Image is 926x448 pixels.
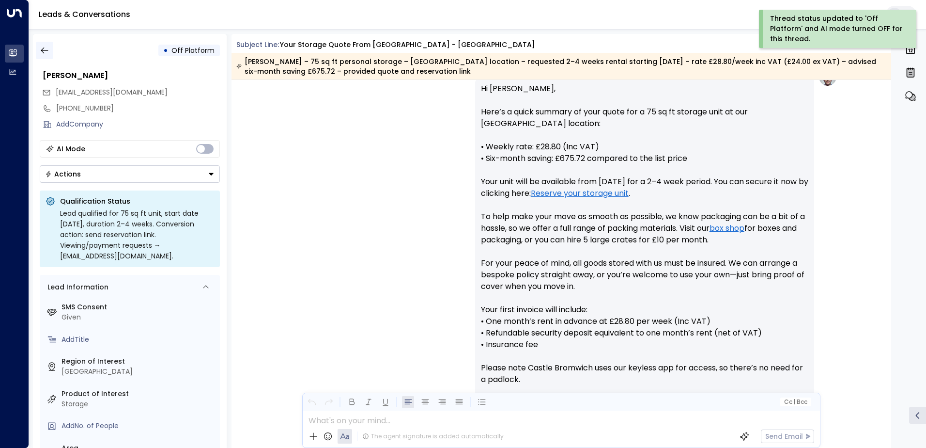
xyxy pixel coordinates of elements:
label: Product of Interest [62,389,216,399]
div: • [163,42,168,59]
span: Subject Line: [236,40,279,49]
label: Region of Interest [62,356,216,367]
span: | [793,399,795,405]
div: AI Mode [57,144,85,154]
button: Redo [323,396,335,408]
div: Your storage quote from [GEOGRAPHIC_DATA] - [GEOGRAPHIC_DATA] [280,40,535,50]
button: Cc|Bcc [780,398,811,407]
div: The agent signature is added automatically [362,432,504,441]
div: AddCompany [56,119,220,129]
div: [PHONE_NUMBER] [56,103,220,113]
p: Hi [PERSON_NAME], Here’s a quick summary of your quote for a 75 sq ft storage unit at our [GEOGRA... [481,83,808,432]
div: [PERSON_NAME] – 75 sq ft personal storage – [GEOGRAPHIC_DATA] location – requested 2–4 weeks rent... [236,57,886,76]
div: AddNo. of People [62,421,216,431]
button: Actions [40,165,220,183]
a: Reserve your storage unit [531,188,629,199]
a: box shop [710,223,744,234]
div: [PERSON_NAME] [43,70,220,81]
div: Button group with a nested menu [40,165,220,183]
span: [EMAIL_ADDRESS][DOMAIN_NAME] [56,87,168,97]
div: [GEOGRAPHIC_DATA] [62,367,216,377]
div: Actions [45,170,81,178]
div: Thread status updated to 'Off Platform' and AI mode turned OFF for this thread. [770,14,903,44]
span: Cc Bcc [784,399,807,405]
label: SMS Consent [62,302,216,312]
div: Storage [62,399,216,409]
div: Lead qualified for 75 sq ft unit, start date [DATE], duration 2–4 weeks. Conversion action: send ... [60,208,214,261]
div: AddTitle [62,335,216,345]
p: Qualification Status [60,196,214,206]
a: Leads & Conversations [39,9,130,20]
button: Undo [306,396,318,408]
div: Lead Information [44,282,108,292]
span: matrix411@hotmail.co.uk [56,87,168,97]
div: Given [62,312,216,322]
span: Off Platform [171,46,215,55]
